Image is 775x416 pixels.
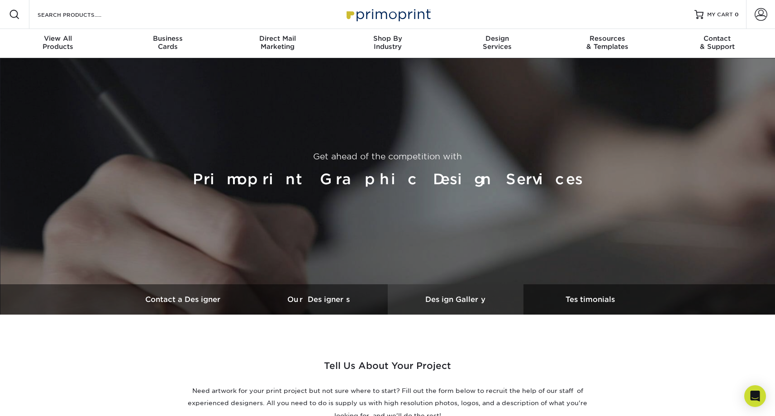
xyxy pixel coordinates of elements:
a: View AllProducts [3,29,113,58]
div: Open Intercom Messenger [744,385,766,407]
div: & Templates [552,34,662,51]
h3: Contact a Designer [116,295,252,304]
span: View All [3,34,113,43]
span: Resources [552,34,662,43]
input: SEARCH PRODUCTS..... [37,9,125,20]
a: BusinessCards [113,29,223,58]
a: Testimonials [523,284,659,315]
img: Primoprint [342,5,433,24]
span: Shop By [333,34,442,43]
a: Resources& Templates [552,29,662,58]
span: Contact [662,34,772,43]
span: 0 [735,11,739,18]
div: Industry [333,34,442,51]
span: Business [113,34,223,43]
iframe: Google Customer Reviews [2,388,77,413]
div: Marketing [223,34,333,51]
div: Products [3,34,113,51]
div: Services [442,34,552,51]
h3: Our Designers [252,295,388,304]
a: Contact a Designer [116,284,252,315]
div: & Support [662,34,772,51]
a: Design Gallery [388,284,523,315]
h2: Tell Us About Your Project [184,358,591,381]
a: DesignServices [442,29,552,58]
a: Our Designers [252,284,388,315]
span: Direct Mail [223,34,333,43]
h1: Primoprint Graphic Design Services [120,167,656,192]
a: Direct MailMarketing [223,29,333,58]
a: Shop ByIndustry [333,29,442,58]
h3: Testimonials [523,295,659,304]
h3: Design Gallery [388,295,523,304]
span: Design [442,34,552,43]
p: Get ahead of the competition with [120,150,656,163]
span: MY CART [707,11,733,19]
div: Cards [113,34,223,51]
a: Contact& Support [662,29,772,58]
